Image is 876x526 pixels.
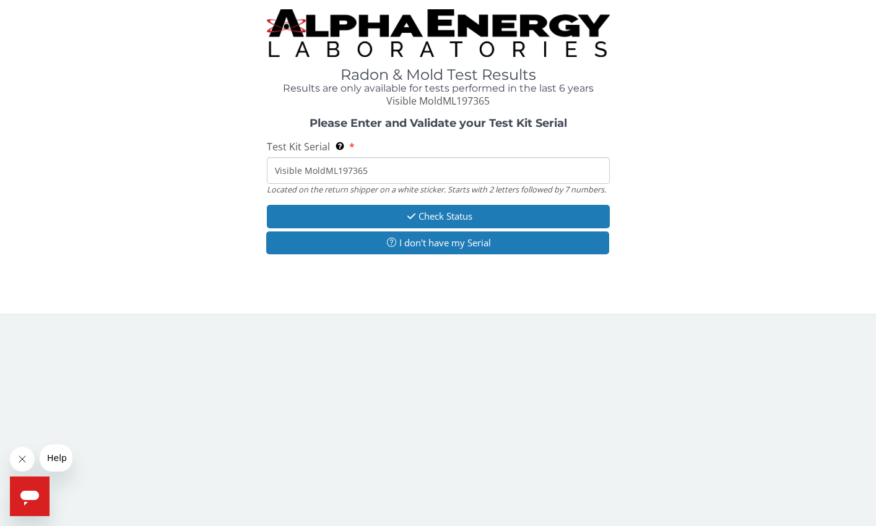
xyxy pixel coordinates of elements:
[310,116,567,130] strong: Please Enter and Validate your Test Kit Serial
[267,9,610,57] img: TightCrop.jpg
[10,476,50,516] iframe: Button to launch messaging window
[267,205,610,228] button: Check Status
[267,184,610,195] div: Located on the return shipper on a white sticker. Starts with 2 letters followed by 7 numbers.
[267,83,610,94] h4: Results are only available for tests performed in the last 6 years
[267,67,610,83] h1: Radon & Mold Test Results
[266,231,609,254] button: I don't have my Serial
[267,140,330,153] span: Test Kit Serial
[386,94,490,108] span: Visible MoldML197365
[40,444,72,472] iframe: Message from company
[10,447,35,472] iframe: Close message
